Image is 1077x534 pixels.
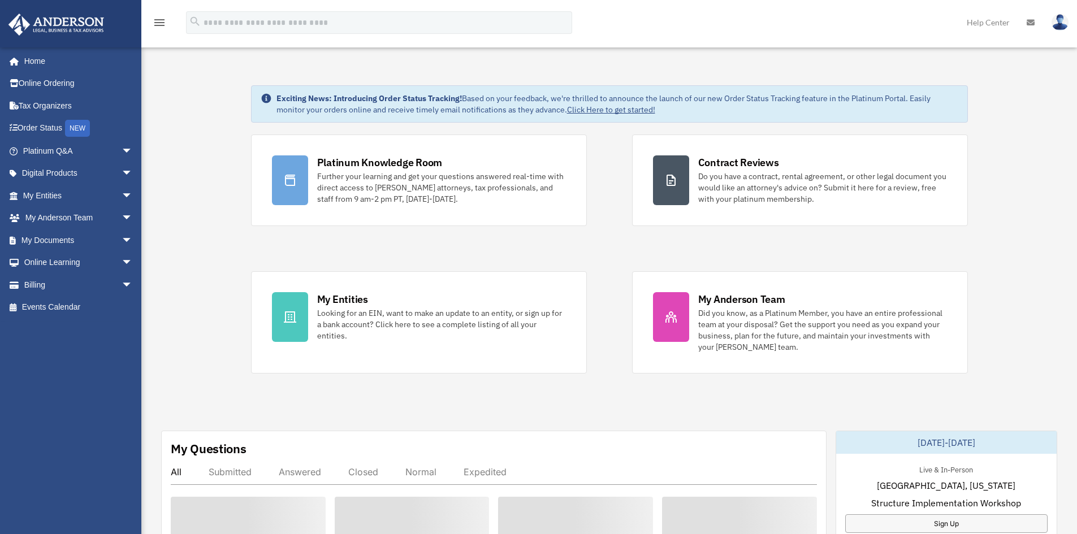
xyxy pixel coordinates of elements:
[317,155,443,170] div: Platinum Knowledge Room
[8,296,150,319] a: Events Calendar
[171,466,181,477] div: All
[8,140,150,162] a: Platinum Q&Aarrow_drop_down
[8,94,150,117] a: Tax Organizers
[317,292,368,306] div: My Entities
[698,292,785,306] div: My Anderson Team
[189,15,201,28] i: search
[567,105,655,115] a: Click Here to get started!
[122,184,144,207] span: arrow_drop_down
[910,463,982,475] div: Live & In-Person
[122,251,144,275] span: arrow_drop_down
[251,134,587,226] a: Platinum Knowledge Room Further your learning and get your questions answered real-time with dire...
[276,93,958,115] div: Based on your feedback, we're thrilled to announce the launch of our new Order Status Tracking fe...
[871,496,1021,510] span: Structure Implementation Workshop
[279,466,321,477] div: Answered
[8,251,150,274] a: Online Learningarrow_drop_down
[122,229,144,252] span: arrow_drop_down
[251,271,587,374] a: My Entities Looking for an EIN, want to make an update to an entity, or sign up for a bank accoun...
[8,72,150,95] a: Online Ordering
[632,271,968,374] a: My Anderson Team Did you know, as a Platinum Member, you have an entire professional team at your...
[276,93,462,103] strong: Exciting News: Introducing Order Status Tracking!
[171,440,246,457] div: My Questions
[877,479,1015,492] span: [GEOGRAPHIC_DATA], [US_STATE]
[122,140,144,163] span: arrow_drop_down
[8,50,144,72] a: Home
[632,134,968,226] a: Contract Reviews Do you have a contract, rental agreement, or other legal document you would like...
[122,207,144,230] span: arrow_drop_down
[122,273,144,297] span: arrow_drop_down
[698,155,779,170] div: Contract Reviews
[5,14,107,36] img: Anderson Advisors Platinum Portal
[1052,14,1069,31] img: User Pic
[122,162,144,185] span: arrow_drop_down
[153,16,166,29] i: menu
[845,514,1048,533] a: Sign Up
[209,466,252,477] div: Submitted
[65,120,90,137] div: NEW
[153,20,166,29] a: menu
[836,431,1057,454] div: [DATE]-[DATE]
[8,273,150,296] a: Billingarrow_drop_down
[405,466,436,477] div: Normal
[8,184,150,207] a: My Entitiesarrow_drop_down
[317,307,566,341] div: Looking for an EIN, want to make an update to an entity, or sign up for a bank account? Click her...
[8,229,150,251] a: My Documentsarrow_drop_down
[698,171,947,205] div: Do you have a contract, rental agreement, or other legal document you would like an attorney's ad...
[464,466,507,477] div: Expedited
[8,207,150,229] a: My Anderson Teamarrow_drop_down
[317,171,566,205] div: Further your learning and get your questions answered real-time with direct access to [PERSON_NAM...
[8,162,150,185] a: Digital Productsarrow_drop_down
[348,466,378,477] div: Closed
[698,307,947,353] div: Did you know, as a Platinum Member, you have an entire professional team at your disposal? Get th...
[8,117,150,140] a: Order StatusNEW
